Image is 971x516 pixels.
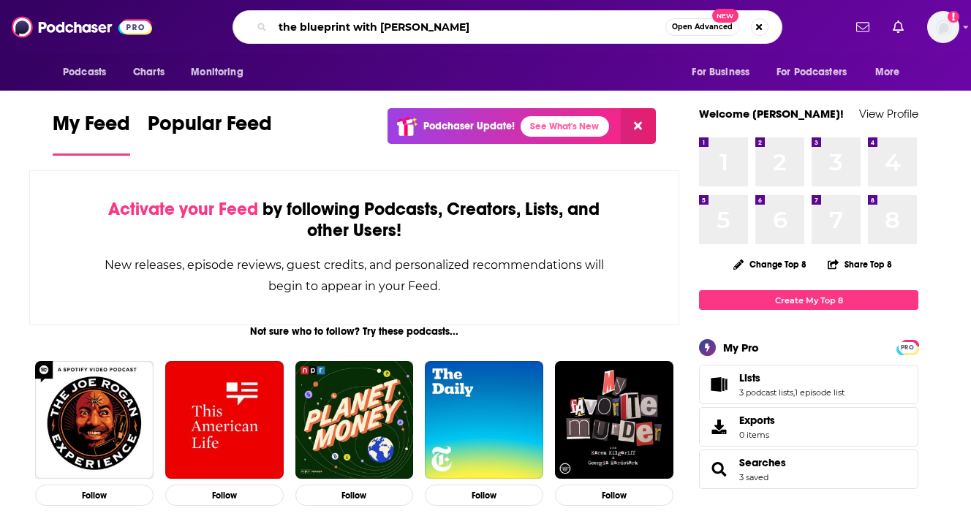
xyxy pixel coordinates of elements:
[739,414,775,427] span: Exports
[739,371,760,384] span: Lists
[887,15,910,39] a: Show notifications dropdown
[124,58,173,86] a: Charts
[699,407,918,447] a: Exports
[423,120,515,132] p: Podchaser Update!
[12,13,152,41] img: Podchaser - Follow, Share and Rate Podcasts
[899,342,916,353] span: PRO
[725,255,815,273] button: Change Top 8
[699,449,918,489] span: Searches
[672,23,733,31] span: Open Advanced
[767,58,868,86] button: open menu
[850,15,875,39] a: Show notifications dropdown
[53,58,125,86] button: open menu
[899,341,916,352] a: PRO
[948,11,959,23] svg: Add a profile image
[795,387,845,398] a: 1 episode list
[63,62,106,83] span: Podcasts
[181,58,262,86] button: open menu
[108,198,258,220] span: Activate your Feed
[827,250,893,278] button: Share Top 8
[425,485,543,506] button: Follow
[739,371,845,384] a: Lists
[35,361,154,479] img: The Joe Rogan Experience
[681,58,768,86] button: open menu
[865,58,918,86] button: open menu
[704,417,733,437] span: Exports
[739,387,793,398] a: 3 podcast lists
[29,325,679,338] div: Not sure who to follow? Try these podcasts...
[712,9,738,23] span: New
[699,365,918,404] span: Lists
[739,456,786,469] a: Searches
[704,374,733,395] a: Lists
[53,111,130,145] span: My Feed
[777,62,847,83] span: For Podcasters
[35,485,154,506] button: Follow
[665,18,739,36] button: Open AdvancedNew
[233,10,782,44] div: Search podcasts, credits, & more...
[555,485,673,506] button: Follow
[859,107,918,121] a: View Profile
[927,11,959,43] img: User Profile
[165,361,284,479] img: This American Life
[704,459,733,479] a: Searches
[148,111,272,156] a: Popular Feed
[133,62,165,83] span: Charts
[739,430,775,440] span: 0 items
[723,341,759,354] div: My Pro
[165,485,284,506] button: Follow
[699,290,918,310] a: Create My Top 8
[692,62,749,83] span: For Business
[425,361,543,479] img: The Daily
[927,11,959,43] button: Show profile menu
[875,62,900,83] span: More
[191,62,243,83] span: Monitoring
[103,199,605,241] div: by following Podcasts, Creators, Lists, and other Users!
[103,254,605,297] div: New releases, episode reviews, guest credits, and personalized recommendations will begin to appe...
[555,361,673,479] img: My Favorite Murder with Karen Kilgariff and Georgia Hardstark
[927,11,959,43] span: Logged in as cfreundlich
[295,485,414,506] button: Follow
[148,111,272,145] span: Popular Feed
[273,15,665,39] input: Search podcasts, credits, & more...
[53,111,130,156] a: My Feed
[521,116,609,137] a: See What's New
[739,472,768,482] a: 3 saved
[295,361,414,479] img: Planet Money
[699,107,844,121] a: Welcome [PERSON_NAME]!
[793,387,795,398] span: ,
